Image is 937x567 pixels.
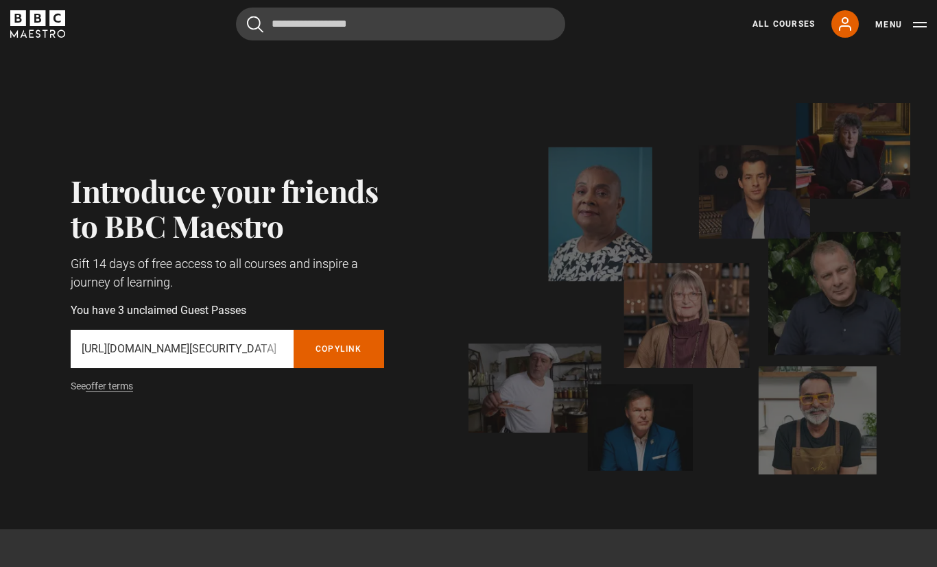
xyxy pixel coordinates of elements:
button: Copylink [294,330,384,368]
h2: Introduce your friends to BBC Maestro [71,173,384,243]
a: All Courses [752,18,815,30]
p: You have 3 unclaimed Guest Passes [71,302,384,319]
p: [URL][DOMAIN_NAME][SECURITY_DATA] [82,341,283,357]
p: See [71,379,384,394]
button: Submit the search query [247,16,263,33]
a: offer terms [86,381,133,392]
p: Gift 14 days of free access to all courses and inspire a journey of learning. [71,254,384,291]
button: Toggle navigation [875,18,927,32]
input: Search [236,8,565,40]
svg: BBC Maestro [10,10,65,38]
